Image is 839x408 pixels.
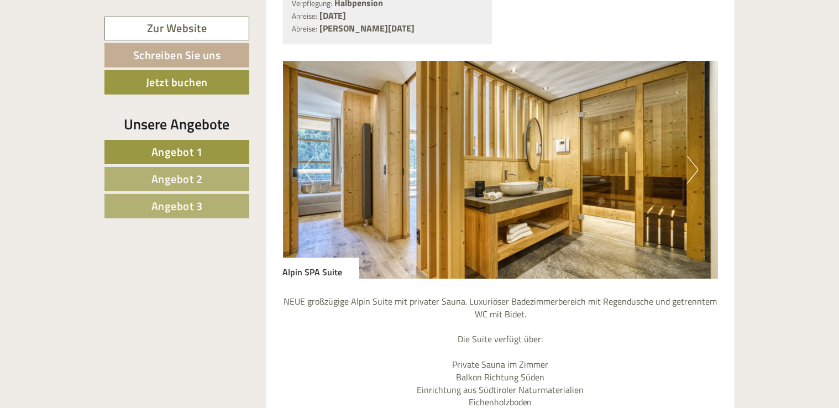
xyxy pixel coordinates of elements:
[283,258,359,279] div: Alpin SPA Suite
[198,8,237,27] div: [DATE]
[302,156,314,184] button: Previous
[687,156,699,184] button: Next
[320,22,415,35] b: [PERSON_NAME][DATE]
[104,17,249,40] a: Zur Website
[292,23,318,34] small: Abreise:
[104,70,249,95] a: Jetzt buchen
[151,143,203,160] span: Angebot 1
[320,9,347,22] b: [DATE]
[17,54,171,61] small: 06:59
[151,197,203,215] span: Angebot 3
[104,114,249,134] div: Unsere Angebote
[17,32,171,41] div: [GEOGRAPHIC_DATA]
[283,61,719,279] img: image
[364,286,436,311] button: Senden
[8,30,176,64] div: Guten Tag, wie können wir Ihnen helfen?
[292,11,318,22] small: Anreise:
[104,43,249,67] a: Schreiben Sie uns
[151,170,203,187] span: Angebot 2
